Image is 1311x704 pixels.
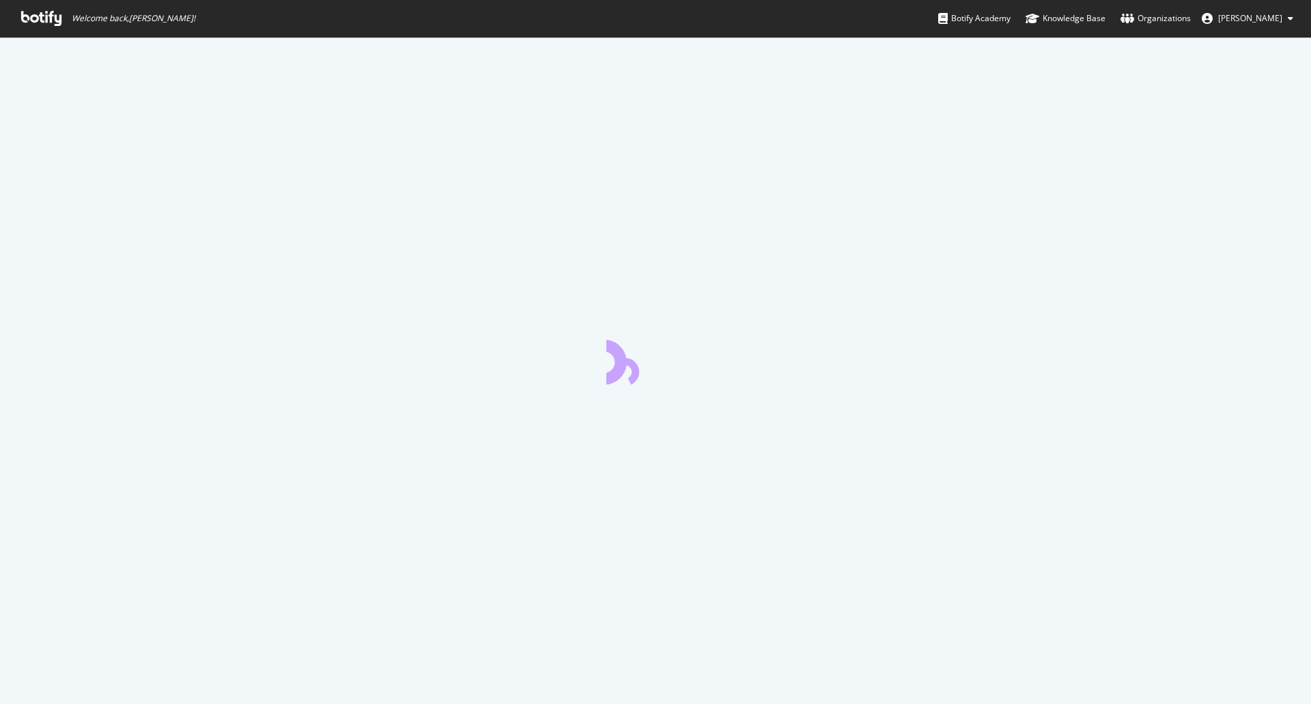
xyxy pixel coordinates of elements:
[1026,12,1105,25] div: Knowledge Base
[938,12,1011,25] div: Botify Academy
[1120,12,1191,25] div: Organizations
[72,13,195,24] span: Welcome back, [PERSON_NAME] !
[606,335,705,384] div: animation
[1218,12,1282,24] span: Matthieu Feru
[1191,8,1304,29] button: [PERSON_NAME]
